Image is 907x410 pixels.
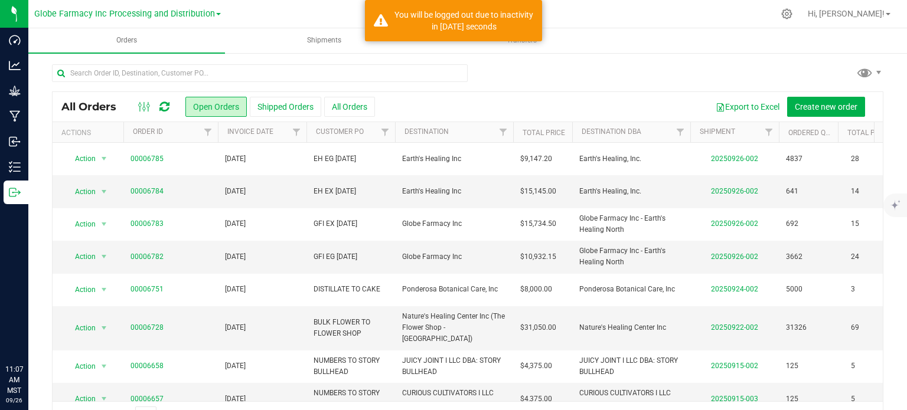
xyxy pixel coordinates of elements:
[130,322,164,333] a: 00006728
[130,153,164,165] a: 00006785
[130,360,164,372] a: 00006658
[402,186,506,197] span: Earth's Healing Inc
[314,388,388,410] span: NUMBERS TO STORY HAVASU
[225,153,246,165] span: [DATE]
[779,8,794,19] div: Manage settings
[133,127,163,136] a: Order ID
[9,161,21,173] inline-svg: Inventory
[97,391,112,407] span: select
[9,186,21,198] inline-svg: Outbound
[520,322,556,333] span: $31,050.00
[100,35,153,45] span: Orders
[64,281,96,298] span: Action
[708,97,787,117] button: Export to Excel
[700,127,735,136] a: Shipment
[845,357,861,375] span: 5
[198,122,218,142] a: Filter
[711,187,758,195] a: 20250926-002
[314,153,388,165] span: EH EG [DATE]
[520,251,556,263] span: $10,932.15
[579,322,683,333] span: Nature's Healing Center Inc
[808,9,885,18] span: Hi, [PERSON_NAME]!
[225,360,246,372] span: [DATE]
[97,248,112,265] span: select
[97,150,112,167] span: select
[130,218,164,229] a: 00006783
[314,218,388,229] span: GFI EX [DATE]
[786,186,798,197] span: 641
[579,355,683,378] span: JUICY JOINT I LLC DBA: STORY BULLHEAD
[225,218,246,229] span: [DATE]
[786,284,802,295] span: 5000
[579,186,683,197] span: Earth's Healing, Inc.
[9,110,21,122] inline-svg: Manufacturing
[786,218,798,229] span: 692
[711,395,758,403] a: 20250915-003
[711,285,758,293] a: 20250924-002
[845,183,865,200] span: 14
[324,97,375,117] button: All Orders
[97,216,112,232] span: select
[130,251,164,263] a: 00006782
[376,122,395,142] a: Filter
[523,129,565,137] a: Total Price
[404,127,449,136] a: Destination
[579,213,683,235] span: Globe Farmacy Inc - Earth's Healing North
[227,127,273,136] a: Invoice Date
[287,122,306,142] a: Filter
[402,251,506,263] span: Globe Farmacy Inc
[5,396,23,405] p: 09/26
[314,284,388,295] span: DISTILLATE TO CAKE
[97,281,112,298] span: select
[579,153,683,165] span: Earth's Healing, Inc.
[97,183,112,200] span: select
[226,28,423,53] a: Shipments
[225,251,246,263] span: [DATE]
[34,9,215,19] span: Globe Farmacy Inc Processing and Distribution
[520,153,552,165] span: $9,147.20
[316,127,364,136] a: Customer PO
[520,186,556,197] span: $15,145.00
[845,391,861,408] span: 5
[61,100,128,113] span: All Orders
[291,35,357,45] span: Shipments
[786,393,798,405] span: 125
[225,284,246,295] span: [DATE]
[402,284,506,295] span: Ponderosa Botanical Care, Inc
[185,97,247,117] button: Open Orders
[64,320,96,336] span: Action
[402,388,506,410] span: CURIOUS CULTIVATORS I LLC DBA: STORY HAVASU
[394,9,533,32] div: You will be logged out due to inactivity in 1072 seconds
[52,64,468,82] input: Search Order ID, Destination, Customer PO...
[130,284,164,295] a: 00006751
[64,391,96,407] span: Action
[225,186,246,197] span: [DATE]
[711,362,758,370] a: 20250915-002
[671,122,690,142] a: Filter
[97,358,112,375] span: select
[520,360,552,372] span: $4,375.00
[9,60,21,71] inline-svg: Analytics
[402,355,506,378] span: JUICY JOINT I LLC DBA: STORY BULLHEAD
[711,219,758,228] a: 20250926-002
[582,127,641,136] a: Destination DBA
[5,364,23,396] p: 11:07 AM MST
[314,251,388,263] span: GFI EG [DATE]
[64,150,96,167] span: Action
[225,393,246,405] span: [DATE]
[759,122,779,142] a: Filter
[711,155,758,163] a: 20250926-002
[28,28,225,53] a: Orders
[711,323,758,332] a: 20250922-002
[711,252,758,261] a: 20250926-002
[225,322,246,333] span: [DATE]
[845,215,865,232] span: 15
[579,388,683,410] span: CURIOUS CULTIVATORS I LLC DBA: STORY HAVASU
[795,102,857,111] span: Create new order
[130,186,164,197] a: 00006784
[847,129,906,137] a: Total Packages
[64,183,96,200] span: Action
[12,316,47,351] iframe: Resource center
[786,153,802,165] span: 4837
[314,317,388,339] span: BULK FLOWER TO FLOWER SHOP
